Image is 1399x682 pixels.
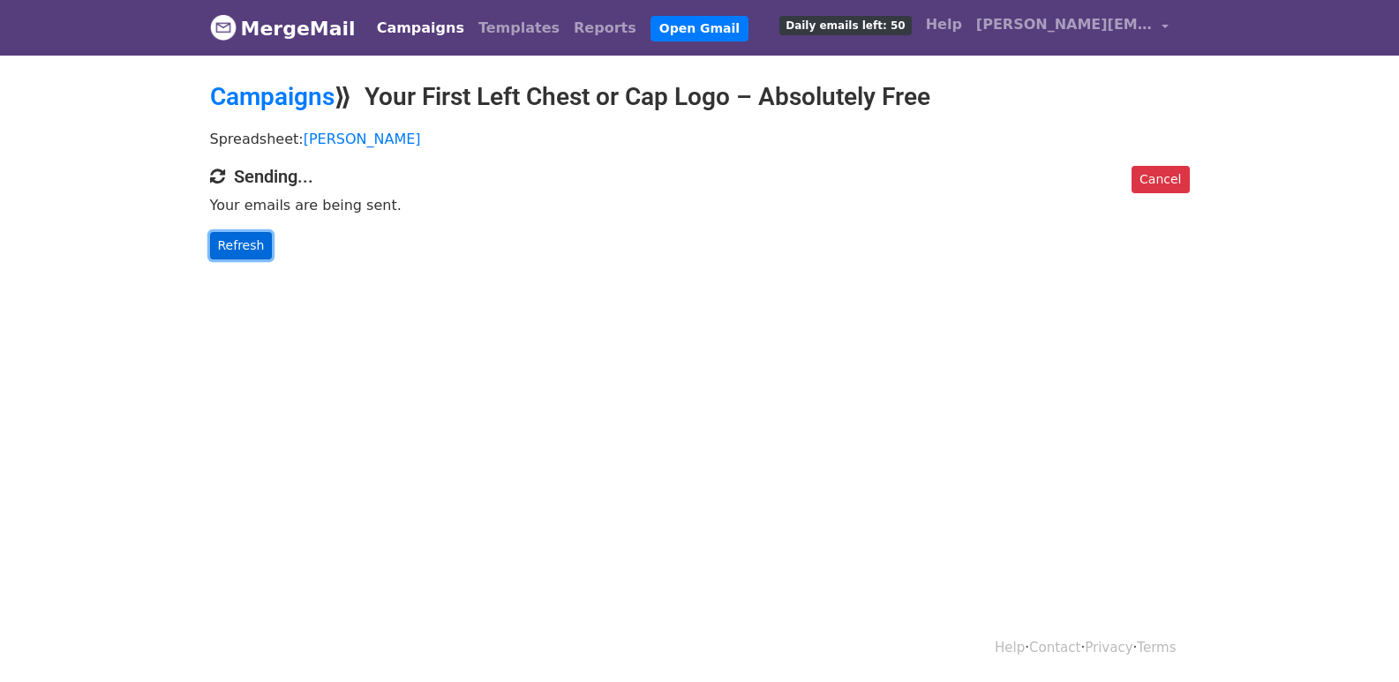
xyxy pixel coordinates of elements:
[1029,640,1080,656] a: Contact
[210,82,335,111] a: Campaigns
[210,166,1190,187] h4: Sending...
[1085,640,1132,656] a: Privacy
[370,11,471,46] a: Campaigns
[976,14,1153,35] span: [PERSON_NAME][EMAIL_ADDRESS][DOMAIN_NAME]
[210,82,1190,112] h2: ⟫ Your First Left Chest or Cap Logo – Absolutely Free
[969,7,1176,49] a: [PERSON_NAME][EMAIL_ADDRESS][DOMAIN_NAME]
[210,232,273,259] a: Refresh
[1311,597,1399,682] iframe: Chat Widget
[1132,166,1189,193] a: Cancel
[772,7,918,42] a: Daily emails left: 50
[210,14,237,41] img: MergeMail logo
[210,196,1190,214] p: Your emails are being sent.
[1137,640,1176,656] a: Terms
[210,10,356,47] a: MergeMail
[995,640,1025,656] a: Help
[304,131,421,147] a: [PERSON_NAME]
[651,16,748,41] a: Open Gmail
[471,11,567,46] a: Templates
[567,11,643,46] a: Reports
[210,130,1190,148] p: Spreadsheet:
[919,7,969,42] a: Help
[779,16,911,35] span: Daily emails left: 50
